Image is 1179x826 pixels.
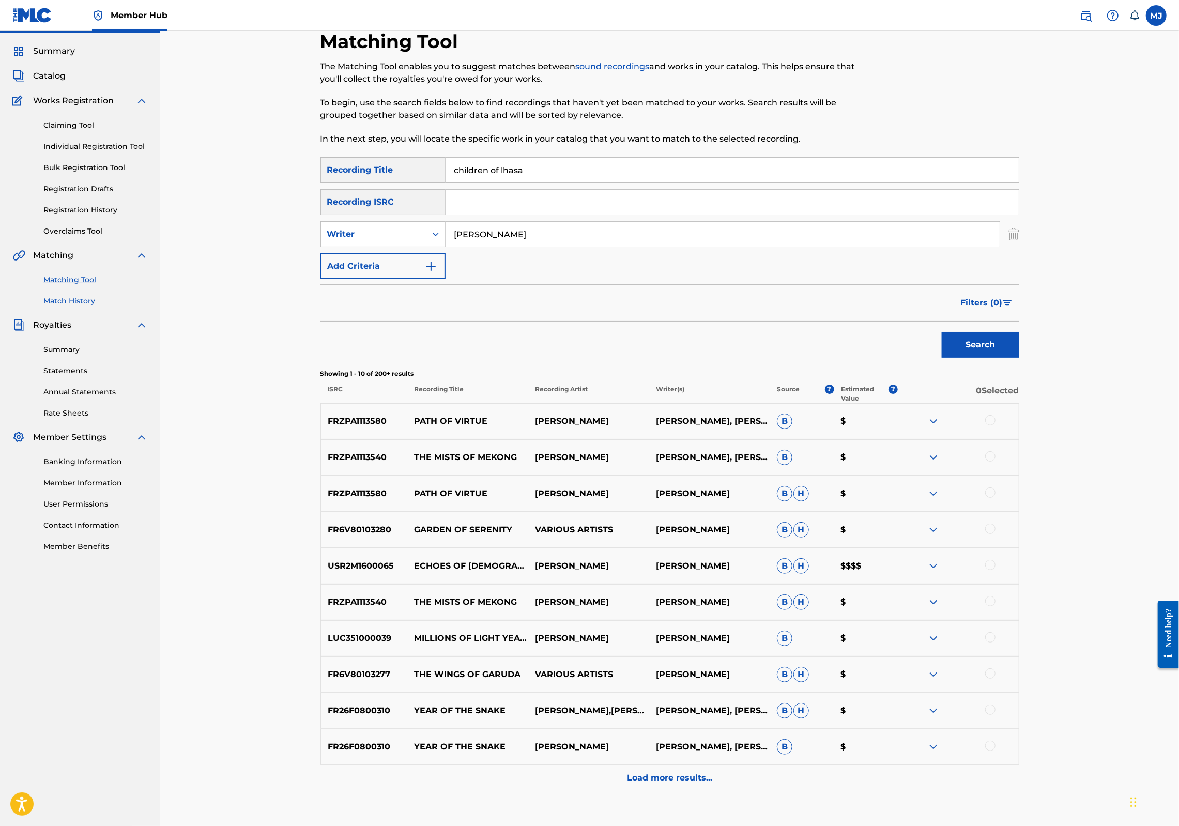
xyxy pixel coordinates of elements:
[834,415,898,427] p: $
[834,524,898,536] p: $
[793,703,809,718] span: H
[43,205,148,216] a: Registration History
[43,541,148,552] a: Member Benefits
[12,249,25,262] img: Matching
[12,45,75,57] a: SummarySummary
[43,520,148,531] a: Contact Information
[841,385,889,403] p: Estimated Value
[43,141,148,152] a: Individual Registration Tool
[1129,10,1140,21] div: Notifications
[43,499,148,510] a: User Permissions
[320,133,859,145] p: In the next step, you will locate the specific work in your catalog that you want to match to the...
[135,319,148,331] img: expand
[777,667,792,682] span: B
[528,385,649,403] p: Recording Artist
[320,97,859,121] p: To begin, use the search fields below to find recordings that haven't yet been matched to your wo...
[321,596,408,608] p: FRZPA1113540
[528,632,649,645] p: [PERSON_NAME]
[927,632,940,645] img: expand
[834,668,898,681] p: $
[528,741,649,753] p: [PERSON_NAME]
[33,95,114,107] span: Works Registration
[834,487,898,500] p: $
[1150,592,1179,678] iframe: Resource Center
[43,120,148,131] a: Claiming Tool
[649,451,770,464] p: [PERSON_NAME], [PERSON_NAME]
[649,632,770,645] p: [PERSON_NAME]
[111,9,167,21] span: Member Hub
[793,667,809,682] span: H
[528,668,649,681] p: VARIOUS ARTISTS
[649,560,770,572] p: [PERSON_NAME]
[407,668,528,681] p: THE WINGS OF GARUDA
[321,451,408,464] p: FRZPA1113540
[43,408,148,419] a: Rate Sheets
[528,487,649,500] p: [PERSON_NAME]
[320,253,446,279] button: Add Criteria
[321,632,408,645] p: LUC351000039
[12,70,66,82] a: CatalogCatalog
[649,487,770,500] p: [PERSON_NAME]
[927,668,940,681] img: expand
[793,594,809,610] span: H
[834,451,898,464] p: $
[320,369,1019,378] p: Showing 1 - 10 of 200+ results
[1008,221,1019,247] img: Delete Criterion
[407,524,528,536] p: GARDEN OF SERENITY
[777,486,792,501] span: B
[1003,300,1012,306] img: filter
[321,560,408,572] p: USR2M1600065
[425,260,437,272] img: 9d2ae6d4665cec9f34b9.svg
[33,70,66,82] span: Catalog
[1080,9,1092,22] img: search
[627,772,712,784] p: Load more results...
[320,60,859,85] p: The Matching Tool enables you to suggest matches between and works in your catalog. This helps en...
[1127,776,1179,826] iframe: Chat Widget
[321,668,408,681] p: FR6V80103277
[407,385,528,403] p: Recording Title
[649,385,770,403] p: Writer(s)
[407,632,528,645] p: MILLIONS OF LIGHT YEARS
[927,596,940,608] img: expand
[898,385,1019,403] p: 0 Selected
[321,487,408,500] p: FRZPA1113580
[320,385,407,403] p: ISRC
[942,332,1019,358] button: Search
[12,45,25,57] img: Summary
[321,705,408,717] p: FR26F0800310
[927,560,940,572] img: expand
[528,560,649,572] p: [PERSON_NAME]
[327,228,420,240] div: Writer
[135,95,148,107] img: expand
[43,387,148,397] a: Annual Statements
[576,62,650,71] a: sound recordings
[407,560,528,572] p: ECHOES OF [DEMOGRAPHIC_DATA]
[1103,5,1123,26] div: Help
[834,560,898,572] p: $$$$
[649,668,770,681] p: [PERSON_NAME]
[528,524,649,536] p: VARIOUS ARTISTS
[92,9,104,22] img: Top Rightsholder
[961,297,1003,309] span: Filters ( 0 )
[955,290,1019,316] button: Filters (0)
[12,70,25,82] img: Catalog
[777,594,792,610] span: B
[43,365,148,376] a: Statements
[33,249,73,262] span: Matching
[12,8,52,23] img: MLC Logo
[528,705,649,717] p: [PERSON_NAME],[PERSON_NAME]
[889,385,898,394] span: ?
[321,524,408,536] p: FR6V80103280
[927,415,940,427] img: expand
[927,705,940,717] img: expand
[834,705,898,717] p: $
[43,183,148,194] a: Registration Drafts
[777,414,792,429] span: B
[135,249,148,262] img: expand
[321,741,408,753] p: FR26F0800310
[793,558,809,574] span: H
[43,274,148,285] a: Matching Tool
[777,703,792,718] span: B
[777,739,792,755] span: B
